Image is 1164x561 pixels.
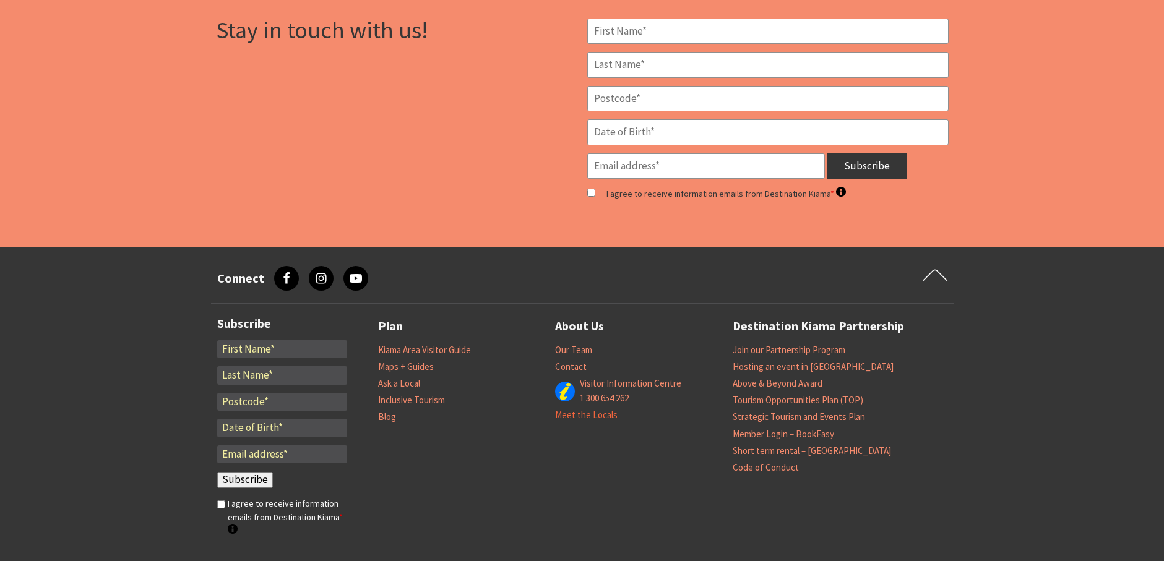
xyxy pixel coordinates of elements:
a: Our Team [555,344,592,356]
a: Above & Beyond Award [733,377,822,390]
input: Postcode* [217,393,347,411]
input: Email address* [217,445,347,464]
a: Blog [378,411,396,423]
a: Visitor Information Centre [580,377,681,390]
input: First Name* [217,340,347,359]
input: Date of Birth* [217,419,347,437]
a: Plan [378,316,403,336]
label: I agree to receive information emails from Destination Kiama [606,185,846,202]
a: Hosting an event in [GEOGRAPHIC_DATA] [733,361,894,373]
a: Kiama Area Visitor Guide [378,344,471,356]
label: I agree to receive information emails from Destination Kiama [228,497,347,538]
a: Ask a Local [378,377,420,390]
input: Last Name* [587,52,949,78]
a: Inclusive Tourism [378,394,445,406]
h3: Subscribe [217,316,347,331]
input: Email address* [587,153,825,179]
input: Last Name* [217,366,347,385]
a: Member Login – BookEasy [733,428,834,440]
input: First Name* [587,19,949,45]
a: Maps + Guides [378,361,434,373]
input: Subscribe [827,153,907,179]
h3: Connect [217,271,264,286]
a: 1 300 654 262 [580,392,629,405]
a: Join our Partnership Program [733,344,845,356]
input: Date of Birth* [587,119,949,145]
a: Contact [555,361,587,373]
a: Strategic Tourism and Events Plan [733,411,865,423]
input: Postcode* [587,86,949,112]
a: About Us [555,316,604,336]
h3: Stay in touch with us! [216,19,577,42]
a: Destination Kiama Partnership [733,316,904,336]
a: Tourism Opportunities Plan (TOP) [733,394,863,406]
input: Subscribe [217,472,273,488]
a: Meet the Locals [555,409,618,421]
a: Short term rental – [GEOGRAPHIC_DATA] Code of Conduct [733,445,891,474]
